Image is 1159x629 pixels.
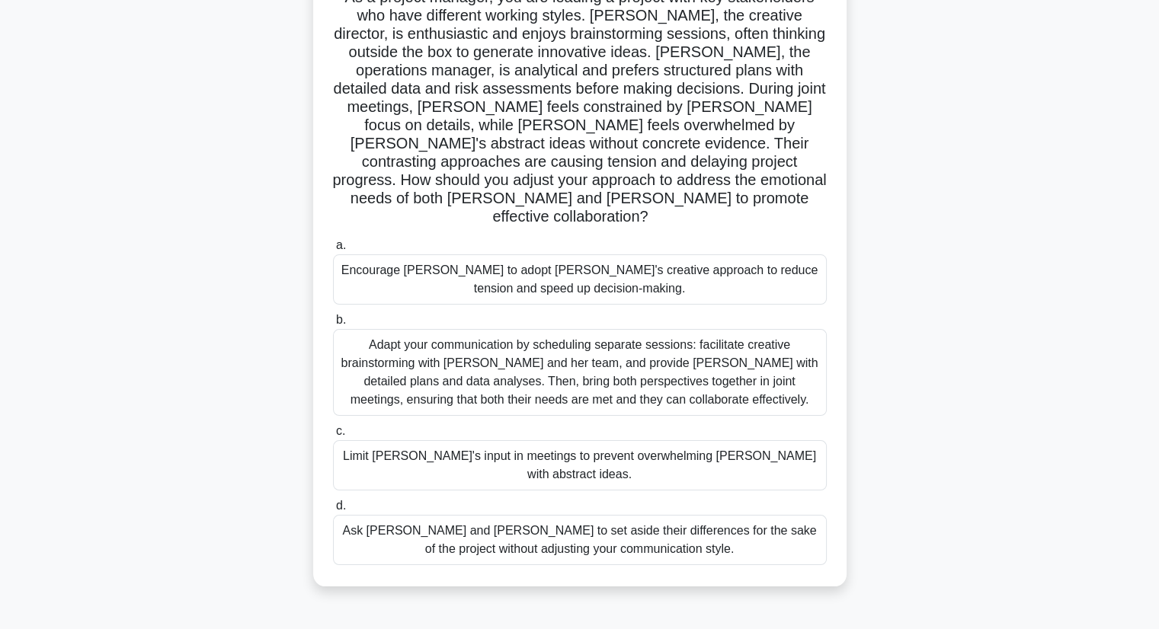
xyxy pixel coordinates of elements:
[333,254,827,305] div: Encourage [PERSON_NAME] to adopt [PERSON_NAME]'s creative approach to reduce tension and speed up...
[336,238,346,251] span: a.
[333,329,827,416] div: Adapt your communication by scheduling separate sessions: facilitate creative brainstorming with ...
[333,515,827,565] div: Ask [PERSON_NAME] and [PERSON_NAME] to set aside their differences for the sake of the project wi...
[336,424,345,437] span: c.
[336,499,346,512] span: d.
[333,440,827,490] div: Limit [PERSON_NAME]'s input in meetings to prevent overwhelming [PERSON_NAME] with abstract ideas.
[336,313,346,326] span: b.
